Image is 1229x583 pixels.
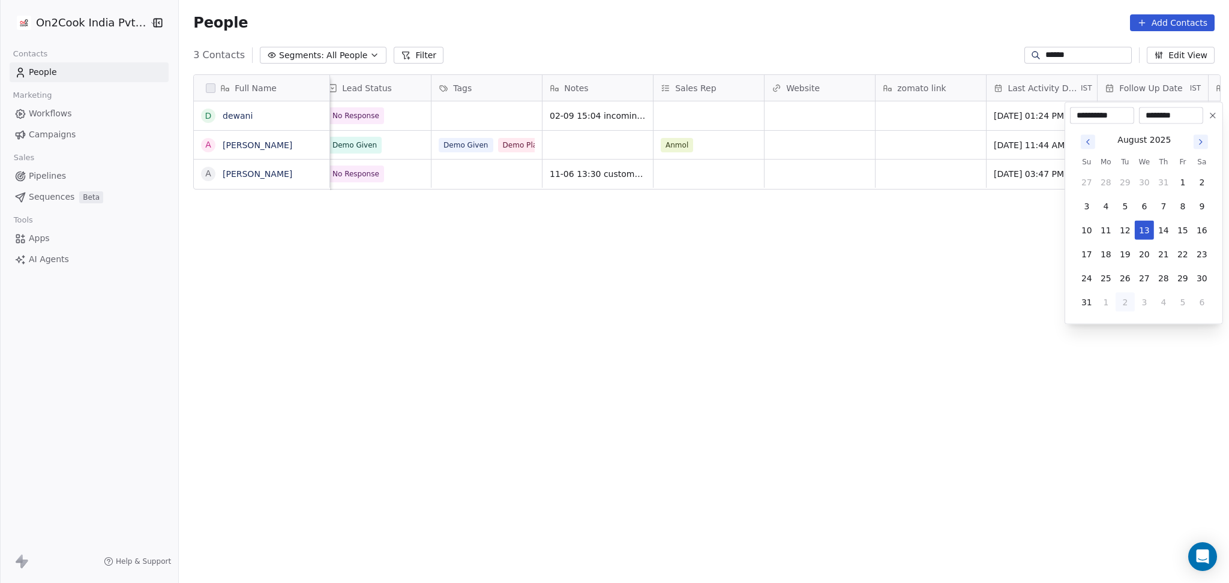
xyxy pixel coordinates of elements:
button: 6 [1135,197,1154,216]
button: 10 [1077,221,1096,240]
button: 13 [1135,221,1154,240]
button: 22 [1173,245,1192,264]
button: 3 [1077,197,1096,216]
button: 5 [1116,197,1135,216]
button: 18 [1096,245,1116,264]
button: 6 [1192,293,1212,312]
button: 27 [1135,269,1154,288]
button: 29 [1173,269,1192,288]
button: 15 [1173,221,1192,240]
button: 1 [1173,173,1192,192]
button: 17 [1077,245,1096,264]
button: 23 [1192,245,1212,264]
button: 16 [1192,221,1212,240]
th: Sunday [1077,156,1096,168]
button: 2 [1192,173,1212,192]
button: 29 [1116,173,1135,192]
button: 5 [1173,293,1192,312]
th: Tuesday [1116,156,1135,168]
th: Friday [1173,156,1192,168]
button: 8 [1173,197,1192,216]
button: Go to next month [1192,134,1209,151]
button: 9 [1192,197,1212,216]
button: 21 [1154,245,1173,264]
button: 4 [1154,293,1173,312]
button: 19 [1116,245,1135,264]
button: 4 [1096,197,1116,216]
button: 7 [1154,197,1173,216]
button: 30 [1135,173,1154,192]
button: 24 [1077,269,1096,288]
button: 11 [1096,221,1116,240]
th: Monday [1096,156,1116,168]
div: August 2025 [1117,134,1171,146]
button: 3 [1135,293,1154,312]
th: Thursday [1154,156,1173,168]
th: Saturday [1192,156,1212,168]
button: 26 [1116,269,1135,288]
button: 28 [1096,173,1116,192]
button: 30 [1192,269,1212,288]
button: 27 [1077,173,1096,192]
button: 14 [1154,221,1173,240]
button: 12 [1116,221,1135,240]
button: 31 [1077,293,1096,312]
button: 25 [1096,269,1116,288]
button: 31 [1154,173,1173,192]
th: Wednesday [1135,156,1154,168]
button: 20 [1135,245,1154,264]
button: 1 [1096,293,1116,312]
button: Go to previous month [1080,134,1096,151]
button: 2 [1116,293,1135,312]
button: 28 [1154,269,1173,288]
